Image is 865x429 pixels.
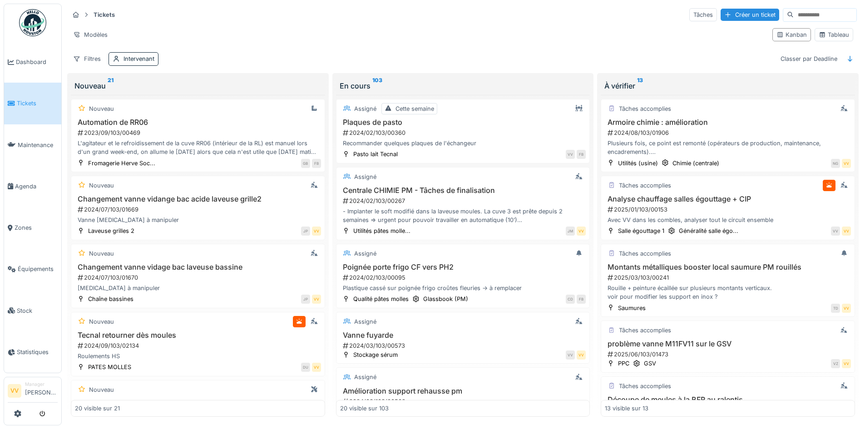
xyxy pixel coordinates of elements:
[74,80,321,91] div: Nouveau
[342,128,586,137] div: 2024/02/103/00360
[776,52,841,65] div: Classer par Deadline
[842,227,851,236] div: VV
[88,227,134,235] div: Laveuse grilles 2
[819,30,849,39] div: Tableau
[340,331,586,340] h3: Vanne fuyarde
[340,263,586,271] h3: Poignée porte frigo CF vers PH2
[89,104,114,113] div: Nouveau
[69,28,112,41] div: Modèles
[75,139,321,156] div: L'agitateur et le refroidissement de la cuve RR06 (intérieur de la RL) est manuel lors d'un grand...
[342,341,586,350] div: 2024/03/103/00573
[618,159,658,168] div: Utilités (usine)
[75,118,321,127] h3: Automation de RR06
[88,363,131,371] div: PATES MOLLES
[77,128,321,137] div: 2023/09/103/00469
[577,150,586,159] div: FB
[77,341,321,350] div: 2024/09/103/02134
[577,350,586,360] div: VV
[618,304,646,312] div: Saumures
[776,30,807,39] div: Kanban
[605,216,851,224] div: Avec VV dans les combles, analyser tout le circuit ensemble
[842,359,851,368] div: VV
[842,304,851,313] div: VV
[340,186,586,195] h3: Centrale CHIMIE PM - Tâches de finalisation
[618,359,629,368] div: PPC
[312,159,321,168] div: FB
[831,227,840,236] div: VV
[340,207,586,224] div: - Implanter le soft modifié dans la laveuse moules. La cuve 3 est prête depuis 2 semaines => urge...
[77,273,321,282] div: 2024/07/103/01670
[619,181,671,190] div: Tâches accomplies
[4,207,61,248] a: Zones
[4,290,61,331] a: Stock
[354,173,376,181] div: Assigné
[577,295,586,304] div: FB
[353,150,398,158] div: Pasto lait Tecnal
[566,150,575,159] div: VV
[25,381,58,400] li: [PERSON_NAME]
[301,295,310,304] div: JP
[831,159,840,168] div: NG
[619,326,671,335] div: Tâches accomplies
[88,295,133,303] div: Chaîne bassines
[77,205,321,214] div: 2024/07/103/01669
[15,182,58,191] span: Agenda
[342,273,586,282] div: 2024/02/103/00095
[619,382,671,390] div: Tâches accomplies
[607,205,851,214] div: 2025/01/103/00153
[89,181,114,190] div: Nouveau
[618,227,664,235] div: Salle égouttage 1
[566,295,575,304] div: CD
[25,381,58,388] div: Manager
[89,385,114,394] div: Nouveau
[605,118,851,127] h3: Armoire chimie : amélioration
[395,104,434,113] div: Cette semaine
[831,304,840,313] div: TD
[301,227,310,236] div: JP
[340,404,389,413] div: 20 visible sur 103
[4,41,61,83] a: Dashboard
[75,284,321,292] div: [MEDICAL_DATA] à manipuler
[312,295,321,304] div: VV
[566,350,575,360] div: VV
[17,348,58,356] span: Statistiques
[301,159,310,168] div: GB
[605,404,648,413] div: 13 visible sur 13
[566,227,575,236] div: JM
[108,80,114,91] sup: 21
[8,384,21,398] li: VV
[637,80,643,91] sup: 13
[75,404,120,413] div: 20 visible sur 21
[721,9,779,21] div: Créer un ticket
[340,118,586,127] h3: Plaques de pasto
[75,263,321,271] h3: Changement vanne vidage bac laveuse bassine
[353,295,409,303] div: Qualité pâtes molles
[4,124,61,166] a: Maintenance
[607,128,851,137] div: 2024/08/103/01906
[16,58,58,66] span: Dashboard
[423,295,468,303] div: Glassbook (PM)
[605,284,851,301] div: Rouille + peinture écaillée sur plusieurs montants verticaux. voir pour modifier les support en i...
[90,10,119,19] strong: Tickets
[88,159,155,168] div: Fromagerie Herve Soc...
[679,227,738,235] div: Généralité salle égo...
[69,52,105,65] div: Filtres
[605,195,851,203] h3: Analyse chauffage salles égouttage + CIP
[8,381,58,403] a: VV Manager[PERSON_NAME]
[372,80,382,91] sup: 103
[17,306,58,315] span: Stock
[89,249,114,258] div: Nouveau
[18,265,58,273] span: Équipements
[75,216,321,224] div: Vanne [MEDICAL_DATA] à manipuler
[354,317,376,326] div: Assigné
[353,350,398,359] div: Stockage sérum
[4,83,61,124] a: Tickets
[607,350,851,359] div: 2025/06/103/01473
[354,104,376,113] div: Assigné
[672,159,719,168] div: Chimie (centrale)
[75,399,321,408] h3: Manche pour vanne pied de cuve 2 PDD
[831,359,840,368] div: VZ
[342,397,586,406] div: 2024/03/103/00508
[644,359,656,368] div: GSV
[619,104,671,113] div: Tâches accomplies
